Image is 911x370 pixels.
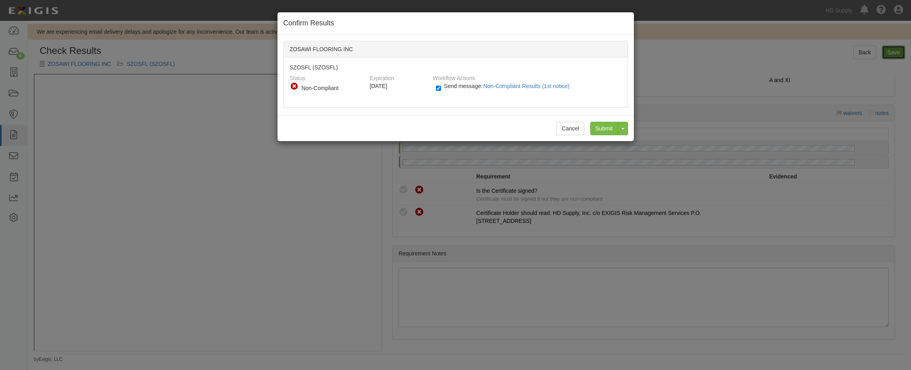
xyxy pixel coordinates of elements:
input: Submit [590,122,618,135]
h4: Confirm Results [283,18,628,29]
div: Non-Compliant [302,84,361,92]
i: Non-Compliant [290,82,299,91]
div: SZOSFL (SZOSFL) [284,58,628,107]
span: Send message: [444,83,572,89]
button: Cancel [557,122,584,135]
label: Status [290,71,306,82]
div: [DATE] [370,82,427,90]
label: Workflow Actions [433,71,475,82]
label: Expiration [370,71,394,82]
input: Send message:Non-Compliant Results (1st notice) [436,84,441,93]
div: ZOSAWI FLOORING INC [284,41,628,58]
button: Send message: [483,81,573,91]
span: Non-Compliant Results (1st notice) [483,83,570,89]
